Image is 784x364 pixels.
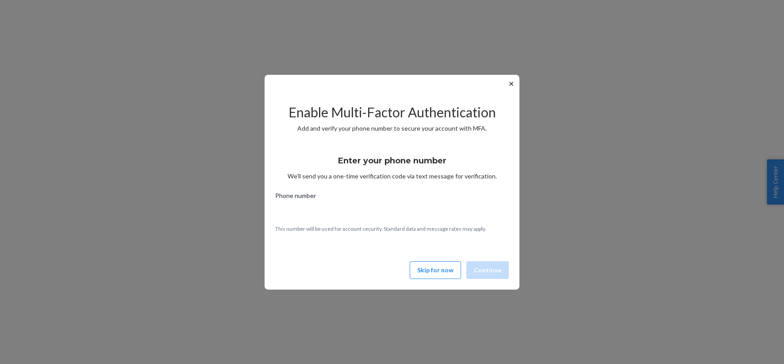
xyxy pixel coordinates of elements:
[275,105,509,120] h2: Enable Multi-Factor Authentication
[275,191,316,204] span: Phone number
[338,155,446,167] h3: Enter your phone number
[275,124,509,133] p: Add and verify your phone number to secure your account with MFA.
[275,148,509,181] div: We’ll send you a one-time verification code via text message for verification.
[466,261,509,279] button: Continue
[410,261,461,279] button: Skip for now
[275,225,509,232] p: This number will be used for account security. Standard data and message rates may apply.
[507,78,516,89] button: ✕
